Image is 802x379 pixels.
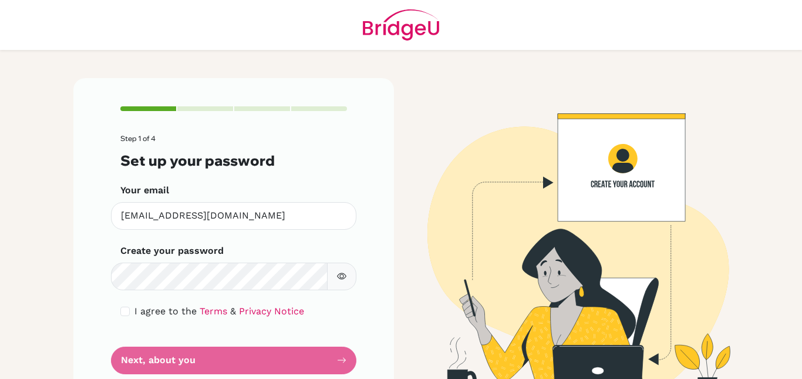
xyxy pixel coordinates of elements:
[120,152,347,169] h3: Set up your password
[111,202,356,230] input: Insert your email*
[120,244,224,258] label: Create your password
[230,306,236,317] span: &
[120,134,156,143] span: Step 1 of 4
[200,306,227,317] a: Terms
[720,344,790,373] iframe: Abre un widget desde donde se puede obtener más información
[134,306,197,317] span: I agree to the
[120,183,169,197] label: Your email
[239,306,304,317] a: Privacy Notice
